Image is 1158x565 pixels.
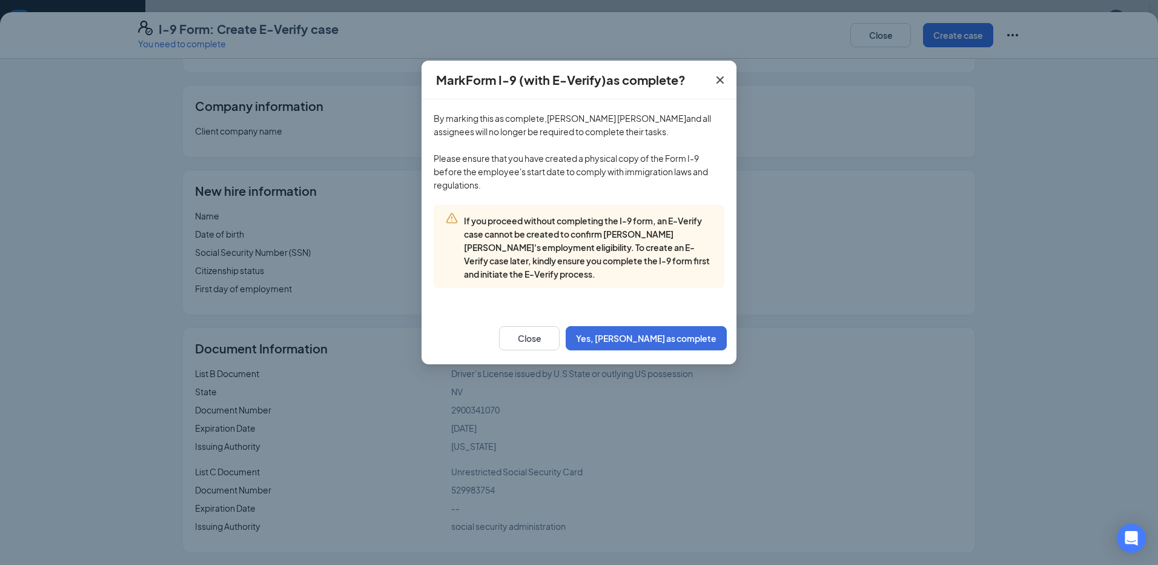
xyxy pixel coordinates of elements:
[566,326,727,350] button: Yes, [PERSON_NAME] as complete
[464,215,710,279] span: If you proceed without completing the I-9 form, an E-Verify case cannot be created to confirm [PE...
[446,212,458,224] svg: Warning
[434,113,711,190] span: By marking this as complete, [PERSON_NAME] [PERSON_NAME] and all assignees will no longer be requ...
[499,326,560,350] button: Close
[713,73,727,87] svg: Cross
[704,61,736,99] button: Close
[436,72,686,89] h4: Mark Form I-9 (with E-Verify) as complete?
[1117,524,1146,553] div: Open Intercom Messenger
